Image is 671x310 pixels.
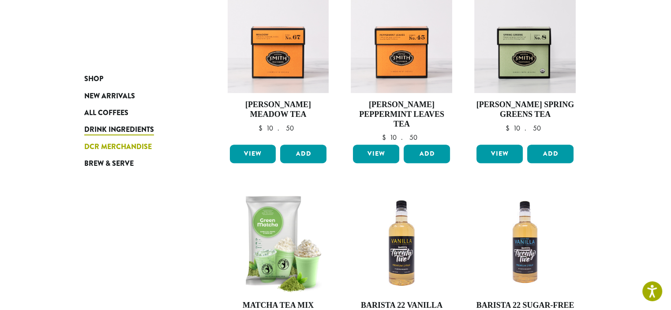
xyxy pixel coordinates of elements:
a: View [230,145,276,163]
span: $ [258,123,266,133]
span: DCR Merchandise [84,142,152,153]
span: New Arrivals [84,91,135,102]
button: Add [404,145,450,163]
img: VANILLA-300x300.png [351,192,452,294]
span: Brew & Serve [84,158,134,169]
h4: [PERSON_NAME] Spring Greens Tea [474,100,576,119]
bdi: 10.50 [258,123,298,133]
button: Add [280,145,326,163]
button: Add [527,145,574,163]
bdi: 10.50 [505,123,545,133]
a: Drink Ingredients [84,121,190,138]
a: View [476,145,523,163]
a: All Coffees [84,105,190,121]
img: Cool-Capp-Matcha-Tea-Mix-DP3525.png [227,192,329,294]
h4: [PERSON_NAME] Meadow Tea [228,100,329,119]
a: Shop [84,71,190,87]
a: View [353,145,399,163]
a: Brew & Serve [84,155,190,172]
span: $ [382,133,389,142]
a: New Arrivals [84,87,190,104]
span: All Coffees [84,108,128,119]
h4: [PERSON_NAME] Peppermint Leaves Tea [351,100,452,129]
a: DCR Merchandise [84,138,190,155]
span: Shop [84,74,103,85]
span: $ [505,123,513,133]
img: SF-VANILLA-300x300.png [474,192,576,294]
bdi: 10.50 [382,133,421,142]
span: Drink Ingredients [84,124,154,135]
